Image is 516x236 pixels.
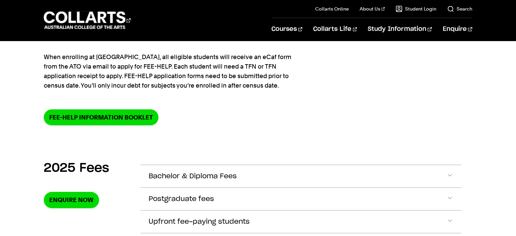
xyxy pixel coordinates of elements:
[149,218,250,226] span: Upfront fee-paying students
[44,109,158,125] a: FEE-HELP information booklet
[140,211,461,233] button: Upfront fee-paying students
[368,18,432,40] a: Study Information
[44,161,109,176] h2: 2025 Fees
[140,188,461,210] button: Postgraduate fees
[447,5,472,12] a: Search
[313,18,357,40] a: Collarts Life
[140,165,461,187] button: Bachelor & Diploma Fees
[149,195,214,203] span: Postgraduate fees
[44,192,99,208] a: Enquire Now
[149,173,237,180] span: Bachelor & Diploma Fees
[315,5,349,12] a: Collarts Online
[44,11,131,30] div: Go to homepage
[443,18,472,40] a: Enquire
[271,18,302,40] a: Courses
[360,5,385,12] a: About Us
[396,5,436,12] a: Student Login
